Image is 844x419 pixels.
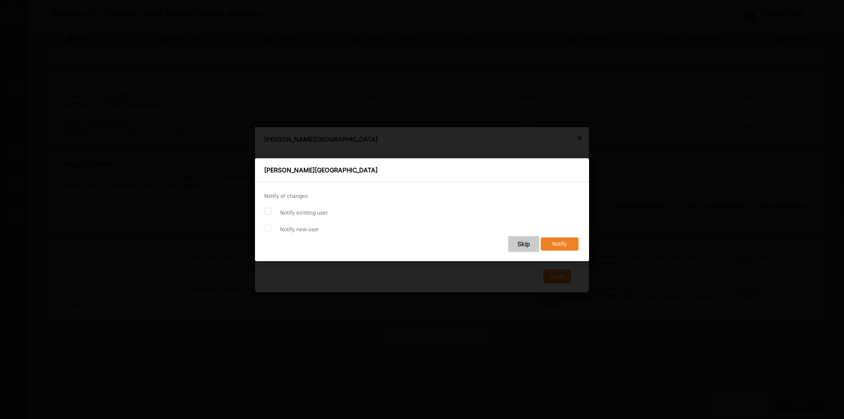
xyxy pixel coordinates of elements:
[280,226,319,233] label: Notify new user
[280,209,328,216] label: Notify existing user
[255,158,589,182] div: [PERSON_NAME][GEOGRAPHIC_DATA]
[264,192,308,200] label: Notify of changes
[541,237,578,251] button: Notify
[508,236,539,252] button: Skip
